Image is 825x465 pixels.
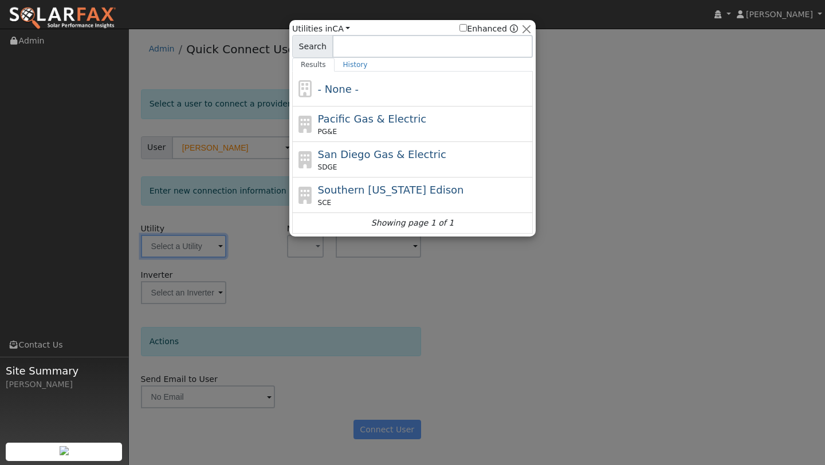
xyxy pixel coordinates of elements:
img: SolarFax [9,6,116,30]
span: [PERSON_NAME] [746,10,813,19]
a: Results [292,58,335,72]
span: PG&E [318,127,337,137]
span: Pacific Gas & Electric [318,113,426,125]
span: Utilities in [292,23,350,35]
input: Enhanced [459,24,467,31]
span: SCE [318,198,332,208]
span: - None - [318,83,359,95]
span: SDGE [318,162,337,172]
span: Southern [US_STATE] Edison [318,184,464,196]
label: Enhanced [459,23,507,35]
a: Enhanced Providers [510,24,518,33]
div: [PERSON_NAME] [6,379,123,391]
span: Search [292,35,333,58]
span: San Diego Gas & Electric [318,148,446,160]
a: CA [332,24,350,33]
img: retrieve [60,446,69,455]
a: History [335,58,376,72]
i: Showing page 1 of 1 [371,217,454,229]
span: Site Summary [6,363,123,379]
span: Show enhanced providers [459,23,518,35]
